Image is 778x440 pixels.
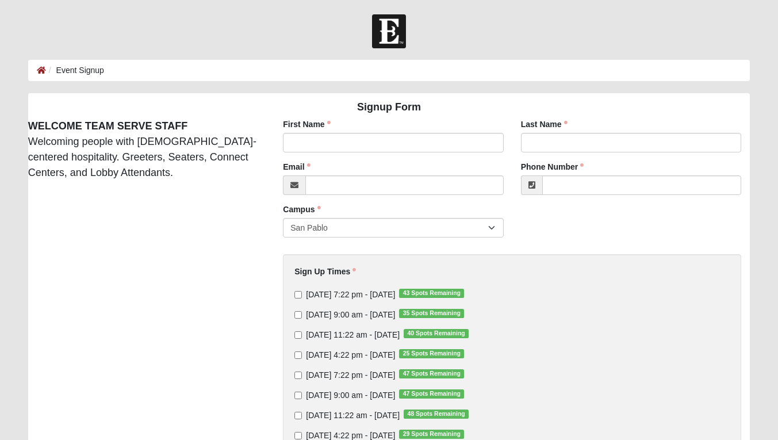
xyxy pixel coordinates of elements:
input: [DATE] 11:22 am - [DATE]40 Spots Remaining [294,331,302,339]
span: 47 Spots Remaining [399,389,464,399]
span: [DATE] 11:22 am - [DATE] [306,330,400,339]
input: [DATE] 9:00 am - [DATE]35 Spots Remaining [294,311,302,319]
label: Last Name [521,118,568,130]
span: 48 Spots Remaining [404,410,469,419]
span: [DATE] 7:22 pm - [DATE] [306,370,395,380]
input: [DATE] 7:22 pm - [DATE]47 Spots Remaining [294,372,302,379]
label: Phone Number [521,161,584,173]
strong: WELCOME TEAM SERVE STAFF [28,120,187,132]
label: Email [283,161,310,173]
span: [DATE] 4:22 pm - [DATE] [306,350,395,359]
div: Welcoming people with [DEMOGRAPHIC_DATA]-centered hospitality. Greeters, Seaters, Connect Centers... [20,118,266,181]
label: First Name [283,118,330,130]
span: [DATE] 9:00 am - [DATE] [306,391,395,400]
input: [DATE] 4:22 pm - [DATE]29 Spots Remaining [294,432,302,439]
input: [DATE] 11:22 am - [DATE]48 Spots Remaining [294,412,302,419]
h4: Signup Form [28,101,750,114]
span: 40 Spots Remaining [404,329,469,338]
label: Campus [283,204,320,215]
li: Event Signup [46,64,104,76]
input: [DATE] 9:00 am - [DATE]47 Spots Remaining [294,392,302,399]
img: Church of Eleven22 Logo [372,14,406,48]
span: [DATE] 11:22 am - [DATE] [306,411,400,420]
span: [DATE] 7:22 pm - [DATE] [306,290,395,299]
span: 25 Spots Remaining [399,349,464,358]
span: 29 Spots Remaining [399,430,464,439]
label: Sign Up Times [294,266,356,277]
span: 47 Spots Remaining [399,369,464,378]
span: [DATE] 9:00 am - [DATE] [306,310,395,319]
input: [DATE] 7:22 pm - [DATE]43 Spots Remaining [294,291,302,299]
span: 35 Spots Remaining [399,309,464,318]
input: [DATE] 4:22 pm - [DATE]25 Spots Remaining [294,351,302,359]
span: [DATE] 4:22 pm - [DATE] [306,431,395,440]
span: 43 Spots Remaining [399,289,464,298]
